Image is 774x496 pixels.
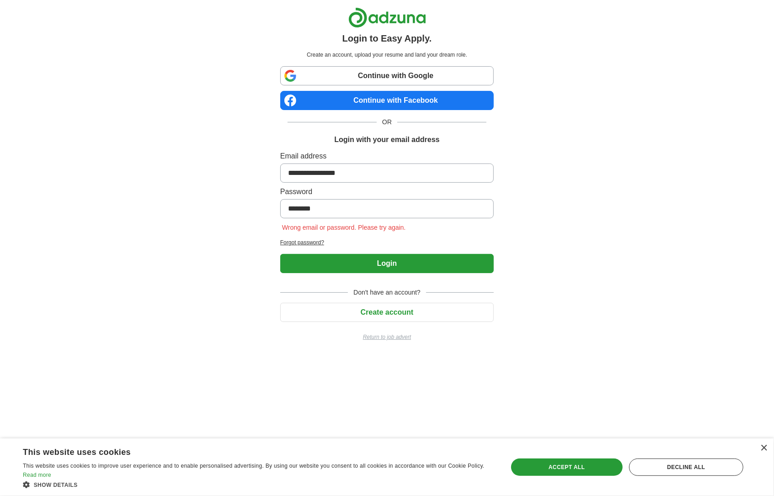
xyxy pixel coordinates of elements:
[334,134,439,145] h1: Login with your email address
[280,238,494,247] a: Forgot password?
[280,333,494,341] a: Return to job advert
[34,482,78,488] span: Show details
[23,444,470,458] div: This website uses cookies
[23,463,485,469] span: This website uses cookies to improve user experience and to enable personalised advertising. By u...
[23,480,493,489] div: Show details
[280,303,494,322] button: Create account
[348,288,426,297] span: Don't have an account?
[760,445,767,452] div: Close
[342,32,432,45] h1: Login to Easy Apply.
[377,117,397,127] span: OR
[280,186,494,197] label: Password
[280,91,494,110] a: Continue with Facebook
[511,459,623,476] div: Accept all
[629,459,743,476] div: Decline all
[280,224,408,231] span: Wrong email or password. Please try again.
[280,66,494,85] a: Continue with Google
[23,472,51,478] a: Read more, opens a new window
[282,51,492,59] p: Create an account, upload your resume and land your dream role.
[280,254,494,273] button: Login
[280,308,494,316] a: Create account
[348,7,426,28] img: Adzuna logo
[280,151,494,162] label: Email address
